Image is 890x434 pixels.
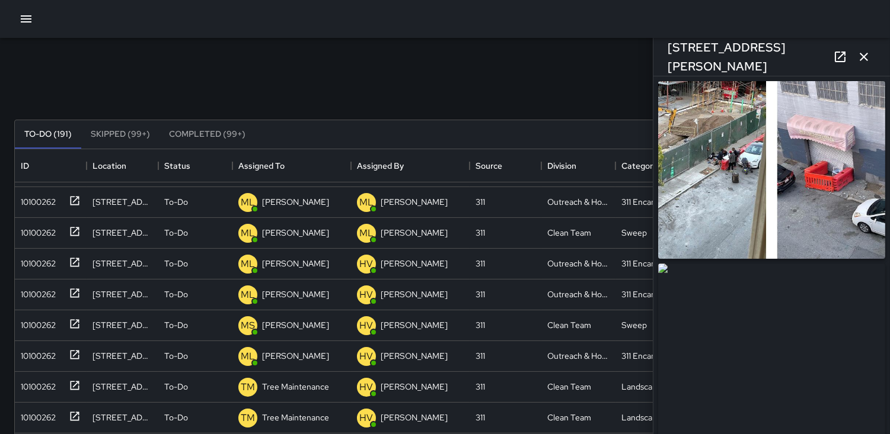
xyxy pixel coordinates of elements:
div: 10100262 [16,222,56,239]
p: [PERSON_NAME] [262,196,329,208]
p: [PERSON_NAME] [381,381,448,393]
div: Landscaping (DG & Weeds) [621,381,684,393]
div: 10100262 [16,253,56,269]
div: Division [547,149,576,182]
button: Completed (99+) [160,120,255,149]
p: To-Do [164,381,188,393]
div: Outreach & Hospitality [547,258,610,269]
p: To-Do [164,196,188,208]
p: HV [360,380,374,394]
button: To-Do (191) [15,120,81,149]
div: Source [476,149,502,182]
div: Clean Team [547,412,591,423]
p: TM [241,411,255,425]
div: 311 Encampments [621,196,684,208]
div: Assigned To [232,149,351,182]
p: To-Do [164,350,188,362]
p: To-Do [164,258,188,269]
p: ML [241,288,255,302]
div: 786 Minna Street [92,350,152,362]
p: ML [359,226,374,240]
p: ML [241,257,255,271]
div: 311 [476,258,485,269]
div: Assigned To [238,149,285,182]
div: 311 [476,350,485,362]
div: 311 Encampments [621,350,684,362]
div: Sweep [621,227,647,239]
p: [PERSON_NAME] [262,288,329,300]
div: Clean Team [547,381,591,393]
div: 311 [476,412,485,423]
div: 311 [476,381,485,393]
div: 135 6th Street [92,196,152,208]
p: HV [360,288,374,302]
div: Outreach & Hospitality [547,196,610,208]
div: Outreach & Hospitality [547,350,610,362]
div: 472 Tehama Street [92,381,152,393]
div: 311 [476,227,485,239]
div: Clean Team [547,227,591,239]
div: 10100262 [16,284,56,300]
button: Skipped (99+) [81,120,160,149]
div: 311 [476,196,485,208]
p: ML [241,226,255,240]
div: 311 Encampments [621,288,684,300]
div: Status [164,149,190,182]
div: 470 Clementina Street [92,412,152,423]
div: 10100262 [16,407,56,423]
div: Sweep [621,319,647,331]
div: Landscaping (DG & Weeds) [621,412,684,423]
p: HV [360,257,374,271]
div: Status [158,149,232,182]
p: TM [241,380,255,394]
p: [PERSON_NAME] [381,319,448,331]
p: HV [360,319,374,333]
p: Tree Maintenance [262,381,329,393]
p: [PERSON_NAME] [262,319,329,331]
p: To-Do [164,412,188,423]
div: Category [621,149,657,182]
p: [PERSON_NAME] [381,412,448,423]
p: To-Do [164,319,188,331]
p: [PERSON_NAME] [381,227,448,239]
div: 527 Stevenson Street [92,227,152,239]
div: 311 [476,319,485,331]
div: Source [470,149,541,182]
div: Clean Team [547,319,591,331]
p: [PERSON_NAME] [381,258,448,269]
p: HV [360,411,374,425]
div: Assigned By [357,149,404,182]
p: ML [359,195,374,210]
p: To-Do [164,288,188,300]
p: ML [241,195,255,210]
div: 759 Minna Street [92,288,152,300]
p: Tree Maintenance [262,412,329,423]
div: 749 Minna Street [92,258,152,269]
p: [PERSON_NAME] [262,227,329,239]
div: 1337 Mission Street [92,319,152,331]
div: 311 [476,288,485,300]
div: Outreach & Hospitality [547,288,610,300]
div: ID [15,149,87,182]
div: 10100262 [16,314,56,331]
div: 10100262 [16,345,56,362]
p: [PERSON_NAME] [381,288,448,300]
p: [PERSON_NAME] [381,350,448,362]
div: Location [87,149,158,182]
p: [PERSON_NAME] [262,350,329,362]
p: ML [241,349,255,364]
p: [PERSON_NAME] [381,196,448,208]
div: 311 Encampments [621,258,684,269]
p: To-Do [164,227,188,239]
p: MS [241,319,255,333]
p: HV [360,349,374,364]
div: 10100262 [16,191,56,208]
div: Assigned By [351,149,470,182]
div: Division [541,149,615,182]
p: [PERSON_NAME] [262,258,329,269]
div: Location [92,149,126,182]
div: ID [21,149,29,182]
div: 10100262 [16,376,56,393]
